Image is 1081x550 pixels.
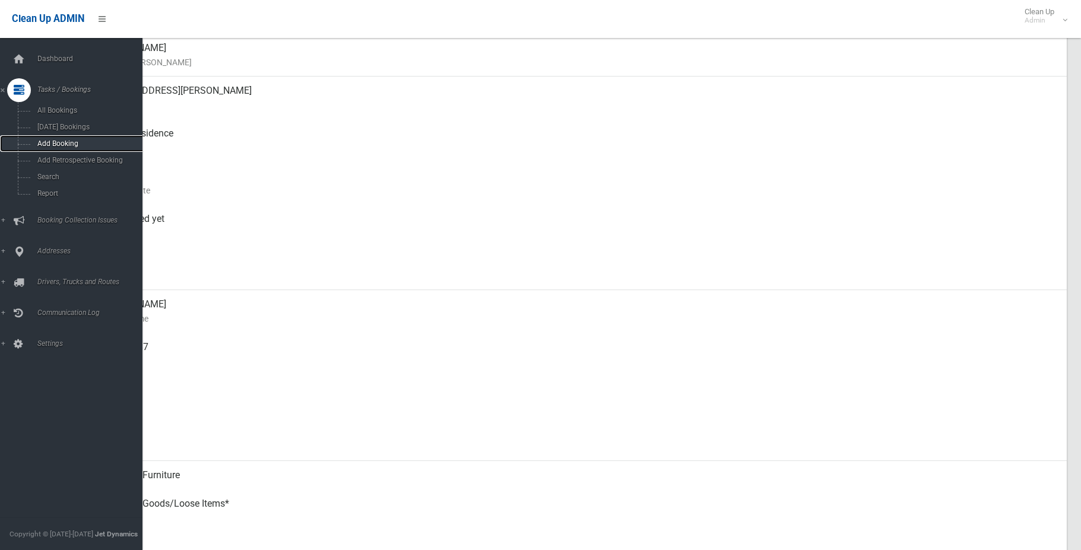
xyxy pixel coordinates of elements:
div: None given [95,376,1057,418]
span: Tasks / Bookings [34,85,151,94]
span: Booking Collection Issues [34,216,151,224]
div: None given [95,418,1057,461]
small: Contact Name [95,311,1057,326]
div: [PERSON_NAME] [95,34,1057,77]
span: Addresses [34,247,151,255]
small: Collected At [95,226,1057,240]
span: [DATE] Bookings [34,123,141,131]
span: Clean Up [1019,7,1066,25]
small: Mobile [95,354,1057,368]
div: 0415664587 [95,333,1057,376]
small: Items [95,511,1057,525]
span: Copyright © [DATE]-[DATE] [9,530,93,538]
div: [PERSON_NAME] [95,290,1057,333]
div: [STREET_ADDRESS][PERSON_NAME] [95,77,1057,119]
div: [DATE] [95,247,1057,290]
span: All Bookings [34,106,141,115]
span: Settings [34,339,151,348]
div: Not collected yet [95,205,1057,247]
span: Report [34,189,141,198]
span: Dashboard [34,55,151,63]
div: Front of Residence [95,119,1057,162]
small: Name of [PERSON_NAME] [95,55,1057,69]
div: [DATE] [95,162,1057,205]
div: Household Furniture Electronics Household Goods/Loose Items* [95,461,1057,532]
span: Clean Up ADMIN [12,13,84,24]
small: Email [95,440,1057,454]
span: Add Booking [34,139,141,148]
small: Zone [95,269,1057,283]
small: Address [95,98,1057,112]
span: Add Retrospective Booking [34,156,141,164]
small: Pickup Point [95,141,1057,155]
span: Drivers, Trucks and Routes [34,278,151,286]
small: Collection Date [95,183,1057,198]
strong: Jet Dynamics [95,530,138,538]
small: Admin [1025,16,1054,25]
span: Search [34,173,141,181]
span: Communication Log [34,309,151,317]
small: Landline [95,397,1057,411]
